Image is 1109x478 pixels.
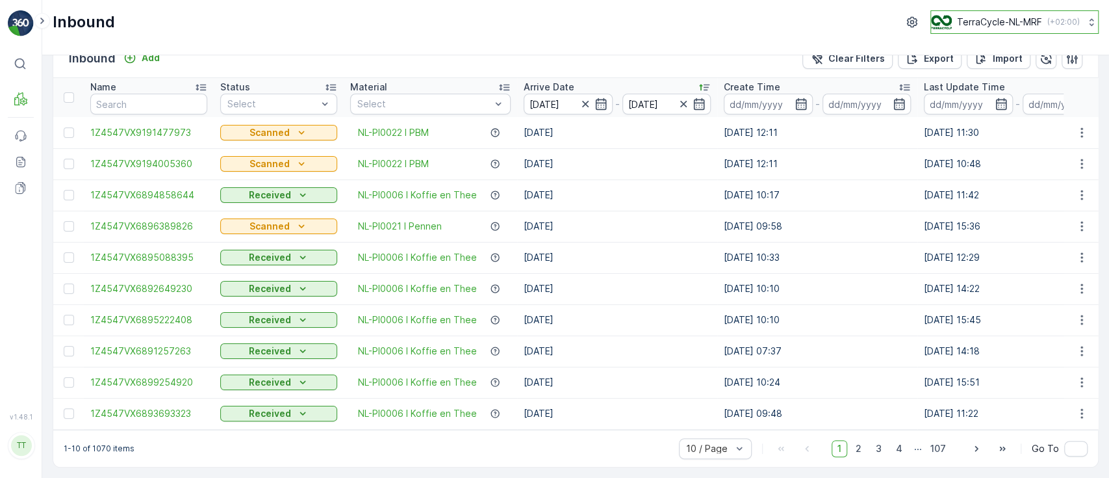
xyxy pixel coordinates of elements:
p: Export [924,52,954,65]
button: Received [220,343,337,359]
td: [DATE] [517,273,717,304]
td: [DATE] [517,148,717,179]
p: Received [249,376,291,389]
td: [DATE] 12:11 [717,117,917,148]
td: [DATE] [517,179,717,211]
td: [DATE] [517,242,717,273]
p: ... [914,440,922,457]
p: Status [220,81,250,94]
button: TT [8,423,34,468]
button: Received [220,375,337,390]
div: Toggle Row Selected [64,284,74,294]
button: TerraCycle-NL-MRF(+02:00) [930,10,1099,34]
button: Scanned [220,125,337,140]
p: Received [249,345,291,358]
div: TT [11,435,32,456]
button: Received [220,281,337,297]
a: 1Z4547VX6896389826 [90,220,207,233]
div: Toggle Row Selected [64,377,74,388]
a: 1Z4547VX6893693323 [90,407,207,420]
span: 3 [870,440,887,457]
p: Add [142,51,160,64]
div: Toggle Row Selected [64,252,74,263]
p: - [815,96,820,112]
input: dd/mm/yyyy [524,94,613,114]
td: [DATE] 12:11 [717,148,917,179]
span: 2 [850,440,867,457]
a: 1Z4547VX9191477973 [90,126,207,139]
a: 1Z4547VX6894858644 [90,189,207,202]
p: 1-10 of 1070 items [64,444,134,454]
div: Toggle Row Selected [64,221,74,232]
span: 1Z4547VX9194005360 [90,157,207,170]
td: [DATE] 10:33 [717,242,917,273]
input: dd/mm/yyyy [822,94,911,114]
p: Name [90,81,116,94]
a: NL-PI0006 I Koffie en Thee [358,345,477,358]
button: Export [898,48,962,69]
td: [DATE] 07:37 [717,336,917,367]
button: Clear Filters [802,48,893,69]
td: [DATE] 09:48 [717,398,917,429]
p: Received [249,251,291,264]
td: [DATE] [517,398,717,429]
td: [DATE] 10:10 [717,304,917,336]
p: Received [249,407,291,420]
a: NL-PI0006 I Koffie en Thee [358,376,477,389]
td: [DATE] [517,117,717,148]
a: NL-PI0021 I Pennen [358,220,442,233]
p: - [1015,96,1020,112]
p: Received [249,313,291,326]
div: Toggle Row Selected [64,408,74,419]
td: [DATE] [517,367,717,398]
p: Inbound [53,12,115,33]
div: Toggle Row Selected [64,159,74,169]
a: 1Z4547VX6892649230 [90,282,207,295]
input: dd/mm/yyyy [724,94,813,114]
td: [DATE] 10:17 [717,179,917,211]
p: Scanned [249,157,290,170]
p: Received [249,282,291,295]
input: dd/mm/yyyy [622,94,711,114]
p: Clear Filters [828,52,885,65]
div: Toggle Row Selected [64,346,74,356]
p: - [615,96,620,112]
a: NL-PI0022 I PBM [358,126,429,139]
button: Add [118,50,165,66]
span: 107 [924,440,952,457]
input: dd/mm/yyyy [924,94,1013,114]
p: Scanned [249,220,290,233]
td: [DATE] [517,304,717,336]
p: Select [357,98,491,111]
span: v 1.48.1 [8,413,34,421]
span: Go To [1032,442,1059,455]
a: 1Z4547VX6891257263 [90,345,207,358]
button: Received [220,250,337,265]
span: 4 [890,440,908,457]
td: [DATE] 10:24 [717,367,917,398]
img: TC_v739CUj.png [931,15,952,29]
a: 1Z4547VX6899254920 [90,376,207,389]
p: Inbound [69,49,116,68]
a: NL-PI0006 I Koffie en Thee [358,313,477,326]
p: Last Update Time [924,81,1005,94]
a: NL-PI0006 I Koffie en Thee [358,282,477,295]
button: Received [220,406,337,421]
input: Search [90,94,207,114]
span: 1Z4547VX6895222408 [90,313,207,326]
button: Scanned [220,219,337,234]
p: Material [350,81,387,94]
a: 1Z4547VX6895088395 [90,251,207,264]
span: NL-PI0006 I Koffie en Thee [358,251,477,264]
td: [DATE] 10:10 [717,273,917,304]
